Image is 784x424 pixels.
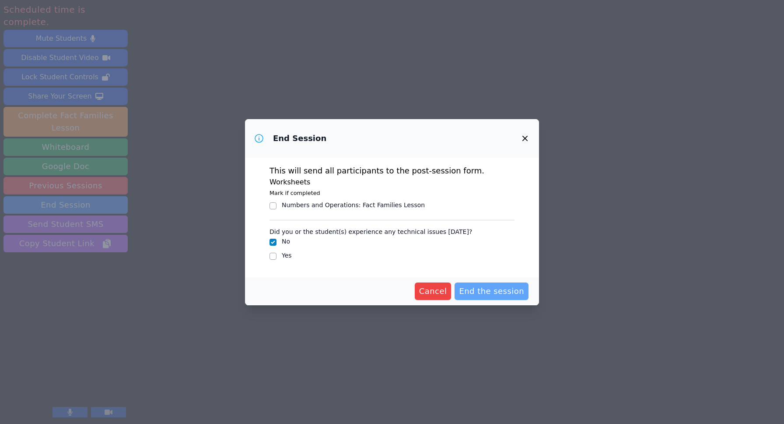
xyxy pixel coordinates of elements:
label: Yes [282,252,292,259]
label: No [282,238,290,245]
h3: Worksheets [269,177,514,187]
legend: Did you or the student(s) experience any technical issues [DATE]? [269,224,472,237]
h3: End Session [273,133,326,144]
button: End the session [455,283,528,300]
p: This will send all participants to the post-session form. [269,165,514,177]
small: Mark if completed [269,190,320,196]
div: Numbers and Operations : Fact Families Lesson [282,201,425,209]
span: End the session [459,285,524,297]
button: Cancel [415,283,451,300]
span: Cancel [419,285,447,297]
